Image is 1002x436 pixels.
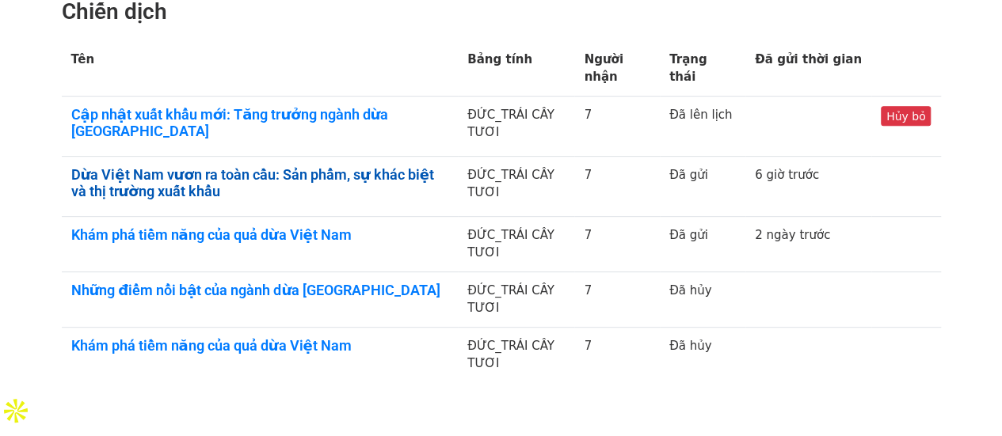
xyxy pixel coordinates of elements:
[584,168,592,182] font: 7
[71,282,441,298] font: Những điểm nổi bật của ngành dừa [GEOGRAPHIC_DATA]
[71,166,434,200] font: Dừa Việt Nam vươn ra toàn cầu: Sản phẩm, sự khác biệt và thị trường xuất khẩu
[669,52,707,85] font: Trạng thái
[584,228,592,242] font: 7
[755,228,830,242] a: 2 ngày trước
[755,168,819,182] a: 6 giờ trước
[467,228,554,260] font: ĐỨC_TRÁI CÂY TƯƠI
[467,339,554,371] font: ĐỨC_TRÁI CÂY TƯƠI
[71,166,449,200] a: Dừa Việt Nam vươn ra toàn cầu: Sản phẩm, sự khác biệt và thị trường xuất khẩu
[669,108,732,122] font: Đã lên lịch
[881,106,932,127] a: Hủy bỏ
[669,168,708,182] font: Đã gửi
[71,106,449,140] a: Cập nhật xuất khẩu mới: Tăng trưởng ngành dừa [GEOGRAPHIC_DATA]
[669,283,711,298] font: Đã hủy
[71,282,449,299] a: Những điểm nổi bật của ngành dừa [GEOGRAPHIC_DATA]
[467,283,554,316] font: ĐỨC_TRÁI CÂY TƯƠI
[584,52,623,85] font: Người nhận
[755,52,862,66] font: Đã gửi thời gian
[467,108,554,140] font: ĐỨC_TRÁI CÂY TƯƠI
[467,52,532,66] font: Bảng tính
[584,283,592,298] font: 7
[669,339,711,353] font: Đã hủy
[467,168,554,200] font: ĐỨC_TRÁI CÂY TƯƠI
[584,339,592,353] font: 7
[71,226,352,243] font: Khám phá tiềm năng của quả dừa Việt Nam
[923,360,1002,436] div: Tiện ích trò chuyện
[71,337,352,354] font: Khám phá tiềm năng của quả dừa Việt Nam
[669,228,708,242] font: Đã gửi
[923,360,1002,436] iframe: Chat Widget
[71,106,389,140] font: Cập nhật xuất khẩu mới: Tăng trưởng ngành dừa [GEOGRAPHIC_DATA]
[71,337,449,354] a: Khám phá tiềm năng của quả dừa Việt Nam
[886,109,926,122] font: Hủy bỏ
[71,52,95,66] font: Tên
[71,226,449,244] a: Khám phá tiềm năng của quả dừa Việt Nam
[584,108,592,122] font: 7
